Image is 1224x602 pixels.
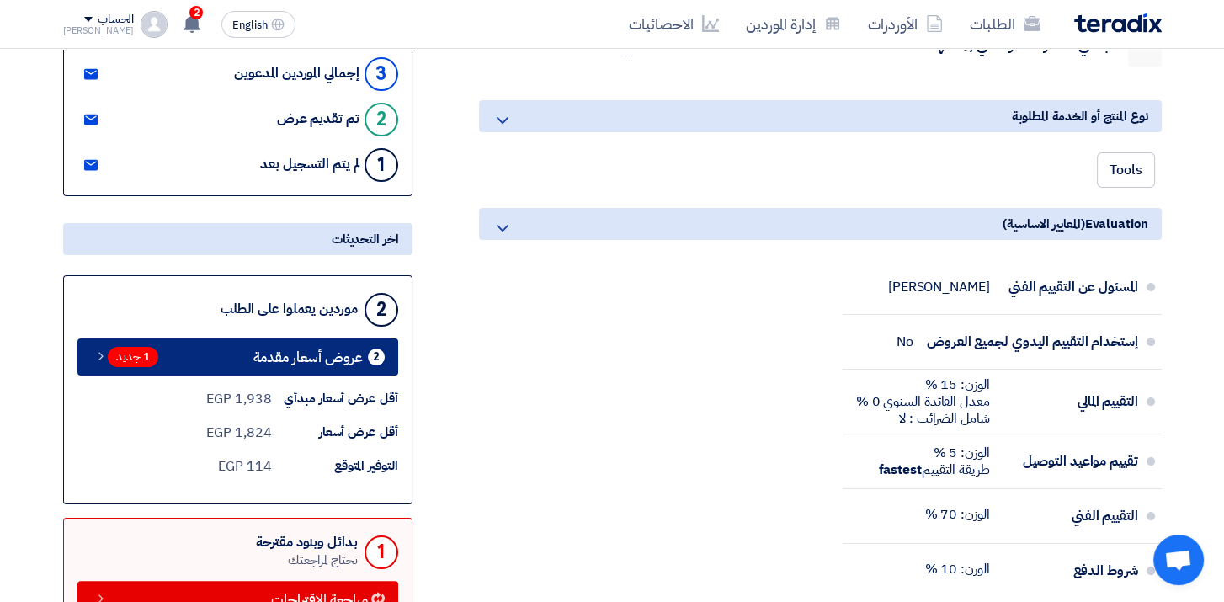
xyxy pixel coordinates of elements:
[365,535,398,569] div: 1
[925,561,990,578] div: الوزن: 10 %
[272,389,398,408] div: أقل عرض أسعار مبدأي
[272,456,398,476] div: التوفير المتوقع
[615,4,732,44] a: الاحصائيات
[925,506,990,523] div: الوزن: 70 %
[878,445,989,461] div: الوزن: 5 %
[956,4,1054,44] a: الطلبات
[63,26,135,35] div: [PERSON_NAME]
[878,461,989,478] div: طريقة التقييم
[277,111,359,127] div: تم تقديم عرض
[854,4,956,44] a: الأوردرات
[1003,441,1138,482] div: تقييم مواعيد التوصيل
[1074,13,1162,33] img: Teradix logo
[232,19,268,31] span: English
[63,223,412,255] div: اخر التحديثات
[206,389,271,409] div: 1,938 EGP
[365,293,398,327] div: 2
[1003,496,1138,536] div: التقييم الفني
[1003,381,1138,422] div: التقييم المالي
[365,57,398,91] div: 3
[256,551,357,570] div: تحتاج لمراجعتك
[732,4,854,44] a: إدارة الموردين
[1110,160,1142,180] span: Tools
[77,338,398,376] a: 2 عروض أسعار مقدمة 1 جديد
[856,376,990,393] div: الوزن: 15 %
[108,347,158,367] span: 1 جديد
[365,103,398,136] div: 2
[234,66,359,82] div: إجمالي الموردين المدعوين
[221,301,358,317] div: موردين يعملوا على الطلب
[856,410,990,427] div: شامل الضرائب : لا
[256,535,357,551] div: بدائل وبنود مقترحة
[189,6,203,19] span: 2
[897,333,913,350] div: No
[888,279,990,296] div: [PERSON_NAME]
[221,11,295,38] button: English
[856,393,990,410] div: معدل الفائدة السنوي 0 %
[253,351,363,364] span: عروض أسعار مقدمة
[365,148,398,182] div: 1
[878,460,921,480] b: fastest
[368,349,385,365] div: 2
[1153,535,1204,585] div: Open chat
[1003,551,1138,591] div: شروط الدفع
[1003,267,1138,307] div: المسئول عن التقييم الفني
[272,423,398,442] div: أقل عرض أسعار
[260,157,359,173] div: لم يتم التسجيل بعد
[218,456,271,477] div: 114 EGP
[1012,107,1147,125] span: نوع المنتج أو الخدمة المطلوبة
[98,13,134,27] div: الحساب
[141,11,168,38] img: profile_test.png
[1003,215,1084,233] span: (المعايير الاساسية)
[927,322,1138,362] div: إستخدام التقييم اليدوي لجميع العروض
[206,423,271,443] div: 1,824 EGP
[1084,215,1147,233] span: Evaluation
